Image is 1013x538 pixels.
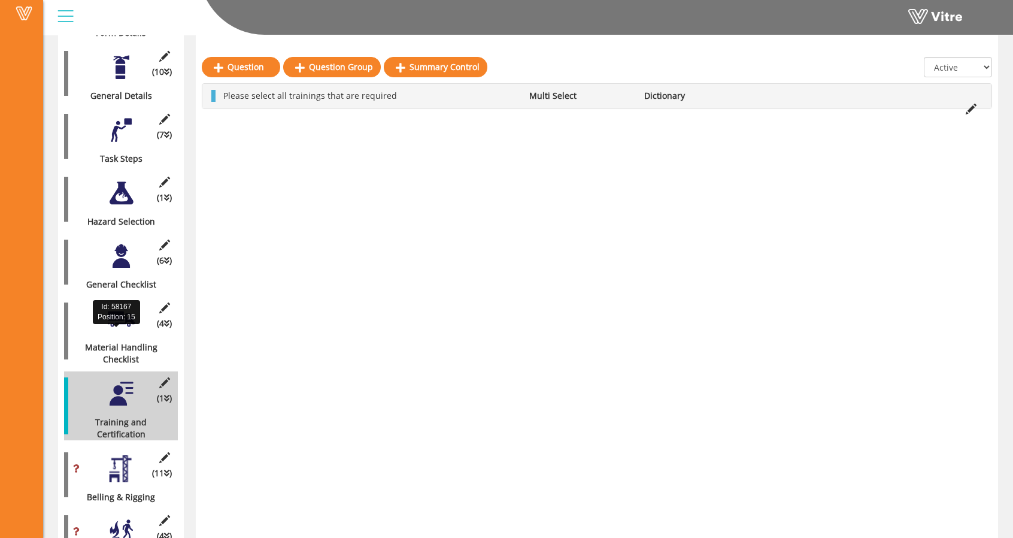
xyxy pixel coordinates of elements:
[93,300,140,324] div: Id: 58167 Position: 15
[157,192,172,204] span: (1 )
[384,57,487,77] a: Summary Control
[638,90,753,102] li: Dictionary
[64,279,169,291] div: General Checklist
[64,216,169,228] div: Hazard Selection
[64,416,169,440] div: Training and Certification
[64,90,169,102] div: General Details
[202,57,280,77] a: Question
[523,90,638,102] li: Multi Select
[152,66,172,78] span: (10 )
[64,341,169,365] div: Material Handling Checklist
[157,318,172,330] span: (4 )
[283,57,381,77] a: Question Group
[223,90,397,101] span: Please select all trainings that are required
[64,491,169,503] div: Belling & Rigging
[157,392,172,404] span: (1 )
[152,467,172,479] span: (11 )
[64,153,169,165] div: Task Steps
[157,255,172,267] span: (6 )
[157,129,172,141] span: (7 )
